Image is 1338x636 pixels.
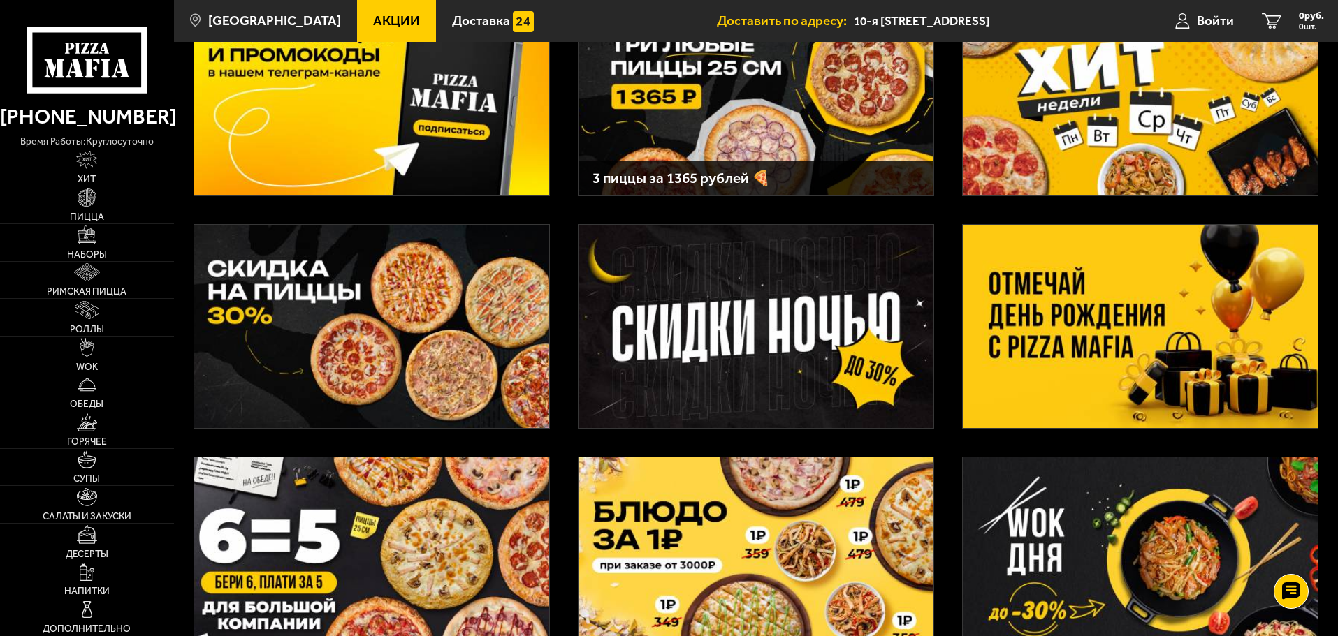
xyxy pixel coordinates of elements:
span: Хит [78,175,96,184]
span: 0 шт. [1299,22,1324,31]
span: Войти [1197,14,1234,27]
span: Санкт-Петербург, 10-я Красноармейская улица, 15-17В [854,8,1121,34]
span: 0 руб. [1299,11,1324,21]
span: Доставка [452,14,510,27]
input: Ваш адрес доставки [854,8,1121,34]
span: Напитки [64,586,110,596]
span: Доставить по адресу: [717,14,854,27]
span: Дополнительно [43,624,131,634]
h3: 3 пиццы за 1365 рублей 🍕 [592,171,919,186]
span: Обеды [70,399,103,409]
span: Наборы [67,250,107,260]
span: Супы [73,474,100,484]
span: Римская пицца [47,287,126,297]
span: Десерты [66,549,108,559]
span: [GEOGRAPHIC_DATA] [208,14,341,27]
img: 15daf4d41897b9f0e9f617042186c801.svg [513,11,534,32]
span: Акции [373,14,420,27]
span: WOK [76,362,98,372]
span: Салаты и закуски [43,512,131,522]
span: Пицца [70,212,104,222]
span: Роллы [70,325,104,334]
span: Горячее [67,437,107,447]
